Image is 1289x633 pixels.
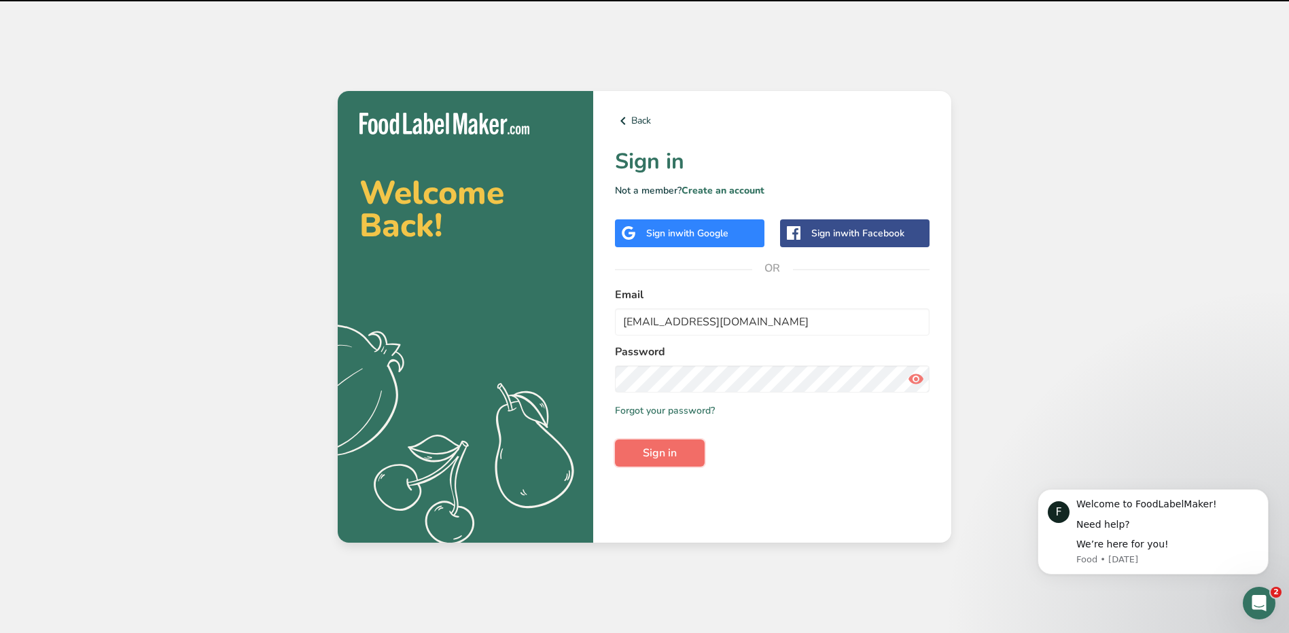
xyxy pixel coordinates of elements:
p: Not a member? [615,183,930,198]
a: Back [615,113,930,129]
div: Sign in [811,226,904,240]
h2: Welcome Back! [359,177,571,242]
span: OR [752,248,793,289]
div: Sign in [646,226,728,240]
button: Sign in [615,439,705,467]
a: Create an account [682,184,764,197]
h1: Sign in [615,145,930,178]
a: Forgot your password? [615,403,715,418]
span: with Google [675,227,728,240]
span: Sign in [643,445,677,461]
span: 2 [1271,587,1282,598]
iframe: Intercom notifications message [1017,469,1289,596]
img: Food Label Maker [359,113,529,135]
label: Email [615,287,930,303]
label: Password [615,344,930,360]
input: Enter Your Email [615,308,930,336]
iframe: Intercom live chat [1243,587,1275,619]
span: with Facebook [841,227,904,240]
